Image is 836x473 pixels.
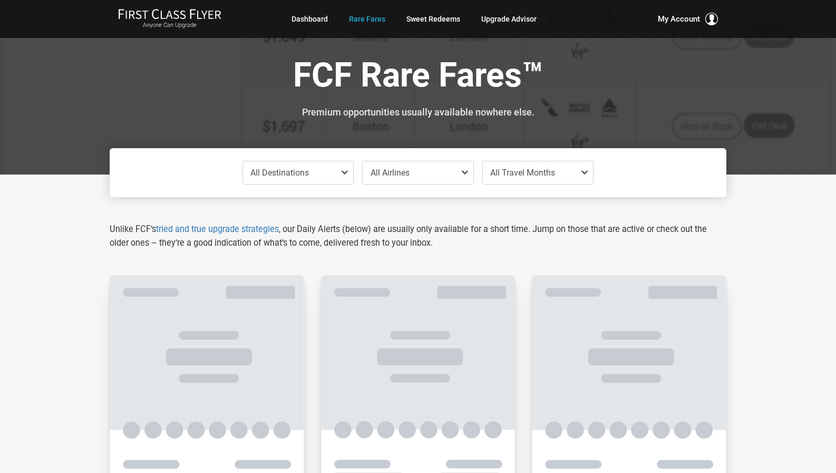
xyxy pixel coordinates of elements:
[118,8,221,30] a: First Class FlyerAnyone Can Upgrade
[118,22,221,29] small: Anyone Can Upgrade
[406,9,460,28] a: Sweet Redeems
[250,168,309,178] span: All Destinations
[658,13,700,25] span: My Account
[291,9,328,28] a: Dashboard
[481,9,537,28] a: Upgrade Advisor
[490,168,555,178] span: All Travel Months
[658,13,718,25] button: My Account
[118,107,718,118] h3: Premium opportunities usually available nowhere else.
[118,57,718,98] h1: FCF Rare Fares™
[110,223,726,250] p: Unlike FCF’s , our Daily Alerts (below) are usually only available for a short time. Jump on thos...
[156,224,279,234] a: tried and true upgrade strategies
[118,8,221,20] img: First Class Flyer
[349,9,385,28] a: Rare Fares
[371,168,410,178] span: All Airlines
